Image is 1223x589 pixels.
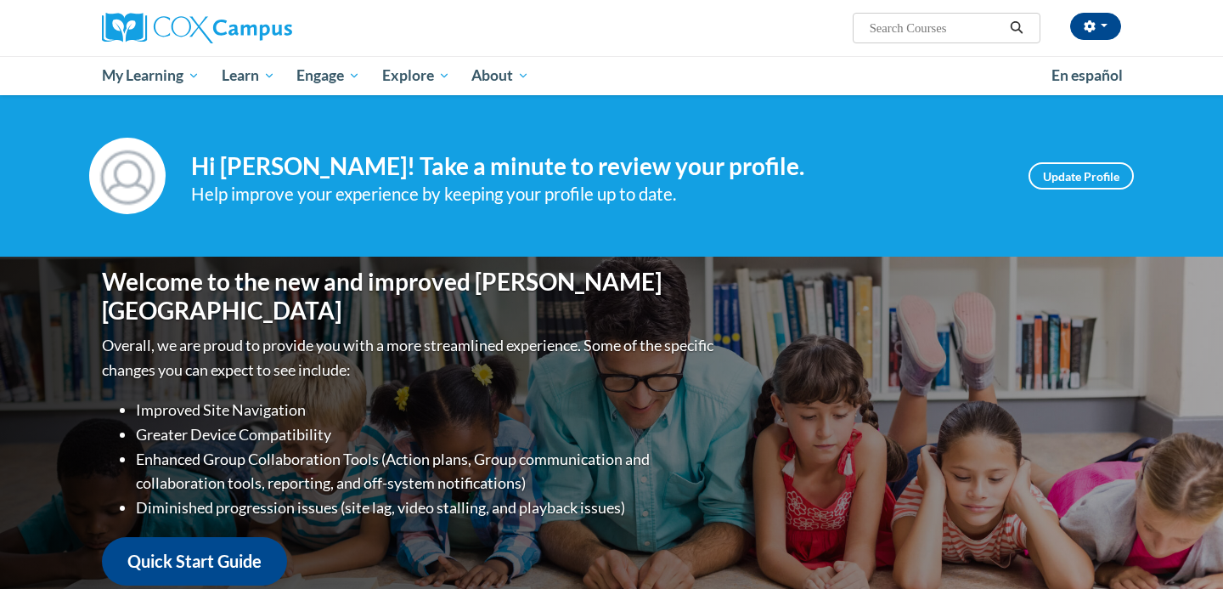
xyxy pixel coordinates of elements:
li: Diminished progression issues (site lag, video stalling, and playback issues) [136,496,718,520]
span: Learn [222,65,275,86]
li: Greater Device Compatibility [136,422,718,447]
img: Profile Image [89,138,166,214]
a: Cox Campus [102,13,425,43]
span: Explore [382,65,450,86]
span: En español [1051,66,1123,84]
li: Enhanced Group Collaboration Tools (Action plans, Group communication and collaboration tools, re... [136,447,718,496]
div: Main menu [76,56,1147,95]
a: En español [1040,58,1134,93]
button: Account Settings [1070,13,1121,40]
span: Engage [296,65,360,86]
img: Cox Campus [102,13,292,43]
a: Engage [285,56,371,95]
span: My Learning [102,65,200,86]
a: Update Profile [1029,162,1134,190]
input: Search Courses [868,18,1004,38]
div: Help improve your experience by keeping your profile up to date. [191,180,1003,208]
li: Improved Site Navigation [136,398,718,422]
iframe: Button to launch messaging window [1155,521,1209,575]
a: Explore [371,56,461,95]
button: Search [1004,18,1029,38]
a: About [461,56,541,95]
h4: Hi [PERSON_NAME]! Take a minute to review your profile. [191,152,1003,181]
p: Overall, we are proud to provide you with a more streamlined experience. Some of the specific cha... [102,333,718,382]
h1: Welcome to the new and improved [PERSON_NAME][GEOGRAPHIC_DATA] [102,268,718,325]
a: My Learning [91,56,211,95]
span: About [471,65,529,86]
a: Quick Start Guide [102,537,287,586]
a: Learn [211,56,286,95]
